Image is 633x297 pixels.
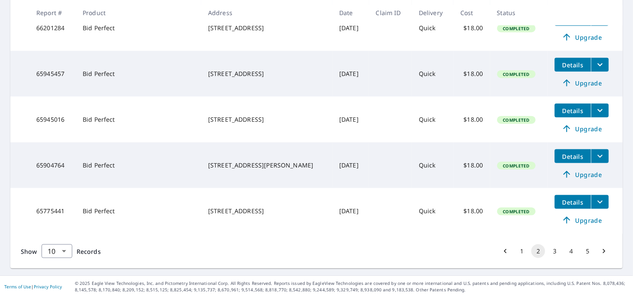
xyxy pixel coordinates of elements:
td: [DATE] [332,188,369,234]
a: Privacy Policy [34,284,62,290]
td: 65904764 [29,142,76,188]
button: Go to page 5 [581,244,594,258]
button: detailsBtn-65775441 [555,195,591,209]
div: [STREET_ADDRESS] [208,24,325,32]
span: Details [560,198,586,206]
div: [STREET_ADDRESS] [208,115,325,124]
td: 65945016 [29,97,76,142]
a: Upgrade [555,76,609,90]
td: Quick [412,97,453,142]
span: Completed [498,25,535,32]
td: 65775441 [29,188,76,234]
a: Upgrade [555,30,609,44]
td: $18.00 [453,97,490,142]
span: Details [560,152,586,161]
td: Bid Perfect [76,188,201,234]
button: Go to previous page [498,244,512,258]
td: Bid Perfect [76,5,201,51]
td: Bid Perfect [76,142,201,188]
button: filesDropdownBtn-65945016 [591,104,609,117]
button: Go to page 4 [564,244,578,258]
span: Details [560,61,586,69]
div: [STREET_ADDRESS] [208,70,325,78]
td: [DATE] [332,97,369,142]
td: Bid Perfect [76,97,201,142]
div: [STREET_ADDRESS][PERSON_NAME] [208,161,325,170]
span: Upgrade [560,32,604,42]
td: Quick [412,51,453,97]
nav: pagination navigation [497,244,612,258]
td: Quick [412,142,453,188]
button: detailsBtn-65945457 [555,58,591,72]
a: Upgrade [555,122,609,136]
div: [STREET_ADDRESS] [208,207,325,215]
span: Details [560,107,586,115]
button: detailsBtn-65945016 [555,104,591,117]
td: [DATE] [332,5,369,51]
span: Completed [498,163,535,169]
td: Bid Perfect [76,51,201,97]
button: page 2 [531,244,545,258]
button: Go to page 1 [515,244,529,258]
p: © 2025 Eagle View Technologies, Inc. and Pictometry International Corp. All Rights Reserved. Repo... [75,280,629,293]
td: Quick [412,188,453,234]
td: 65945457 [29,51,76,97]
td: $18.00 [453,5,490,51]
span: Upgrade [560,78,604,88]
button: filesDropdownBtn-65904764 [591,149,609,163]
a: Upgrade [555,167,609,181]
span: Completed [498,117,535,123]
button: detailsBtn-65904764 [555,149,591,163]
td: $18.00 [453,188,490,234]
td: 66201284 [29,5,76,51]
span: Upgrade [560,123,604,134]
button: Go to next page [597,244,611,258]
td: $18.00 [453,51,490,97]
td: [DATE] [332,51,369,97]
span: Show [21,247,37,256]
div: Show 10 records [42,244,72,258]
button: filesDropdownBtn-65775441 [591,195,609,209]
a: Upgrade [555,213,609,227]
td: $18.00 [453,142,490,188]
span: Upgrade [560,169,604,180]
td: Quick [412,5,453,51]
a: Terms of Use [4,284,31,290]
span: Completed [498,209,535,215]
div: 10 [42,239,72,263]
td: [DATE] [332,142,369,188]
button: Go to page 3 [548,244,562,258]
span: Records [77,247,101,256]
p: | [4,284,62,289]
button: filesDropdownBtn-65945457 [591,58,609,72]
span: Completed [498,71,535,77]
span: Upgrade [560,215,604,225]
